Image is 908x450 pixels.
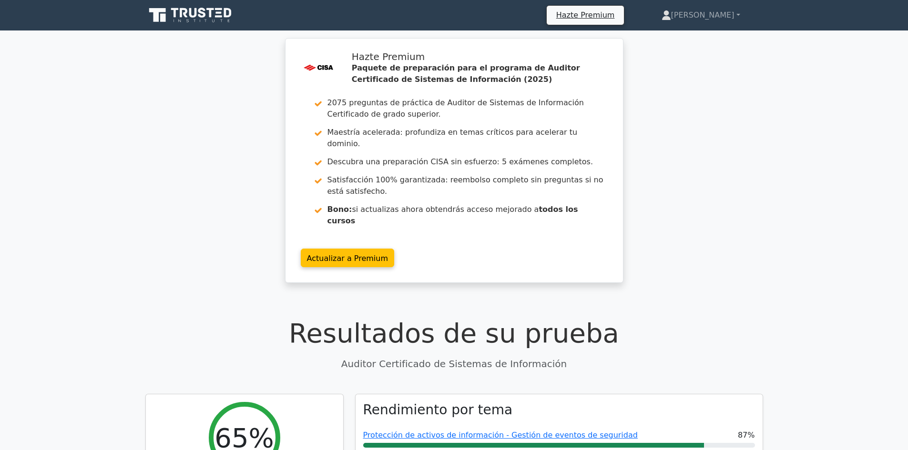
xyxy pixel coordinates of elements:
a: Protección de activos de información - Gestión de eventos de seguridad [363,430,638,440]
font: Hazte Premium [556,10,615,20]
font: Auditor Certificado de Sistemas de Información [341,358,567,370]
a: Hazte Premium [551,9,621,21]
a: Actualizar a Premium [301,249,395,267]
font: 87% [738,430,755,440]
font: Resultados de su prueba [289,318,619,349]
a: [PERSON_NAME] [639,6,763,25]
font: Rendimiento por tema [363,402,513,418]
font: [PERSON_NAME] [671,10,735,20]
